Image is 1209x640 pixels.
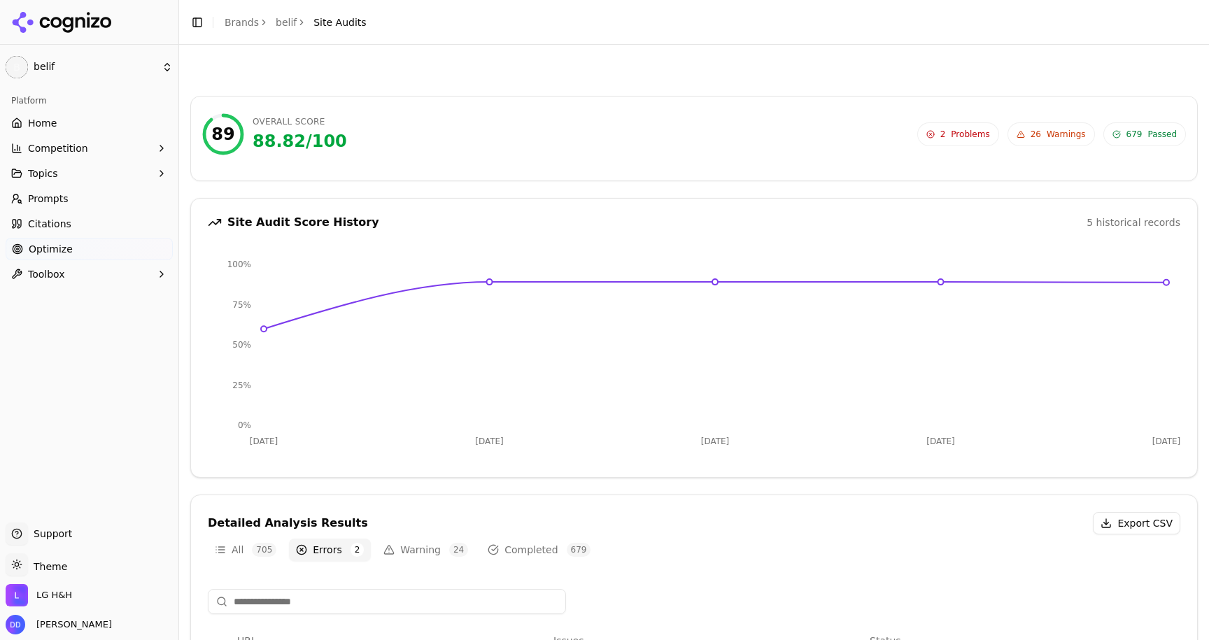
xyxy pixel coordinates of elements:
span: 2 [940,129,946,140]
tspan: 100% [227,259,251,269]
span: Passed [1147,129,1177,140]
span: belif [34,61,156,73]
tspan: [DATE] [250,436,278,446]
span: 24 [449,543,468,557]
span: Competition [28,141,88,155]
span: B [6,56,28,78]
button: Topics [6,162,173,185]
div: 5 historical records [1087,215,1180,229]
button: All705 [208,539,283,561]
span: [PERSON_NAME] [31,618,112,631]
button: Export CSV [1093,512,1180,534]
span: Site Audits [313,15,366,29]
tspan: 75% [232,300,251,310]
span: 705 [252,543,276,557]
span: Support [28,527,72,541]
span: Home [28,116,57,130]
button: Warning24 [376,539,475,561]
tspan: [DATE] [475,436,504,446]
span: 679 [1126,129,1143,140]
tspan: 25% [232,381,251,390]
span: Prompts [28,192,69,206]
div: Detailed Analysis Results [208,518,368,529]
tspan: 50% [232,340,251,350]
nav: breadcrumb [225,15,367,29]
button: Errors2 [289,539,371,561]
span: Optimize [29,242,73,256]
div: Site Audit Score History [208,215,379,229]
a: Home [6,112,173,134]
iframe: Intercom live chat [1161,571,1195,605]
button: Toolbox [6,263,173,285]
a: belif [276,15,297,29]
button: Competition [6,137,173,159]
tspan: [DATE] [701,436,730,446]
span: Warnings [1047,129,1086,140]
div: Overall Score [253,116,347,127]
tspan: [DATE] [926,436,955,446]
span: Theme [28,561,67,572]
a: Prompts [6,187,173,210]
button: Completed679 [481,539,598,561]
div: 88.82 / 100 [253,130,347,152]
img: LG H&H [6,584,28,606]
tspan: 0% [238,420,251,430]
span: Topics [28,166,58,180]
div: 89 [211,123,234,145]
span: Toolbox [28,267,65,281]
tspan: [DATE] [1152,436,1181,446]
a: Citations [6,213,173,235]
a: Brands [225,17,259,28]
span: 2 [351,543,365,557]
span: Citations [28,217,71,231]
span: LG H&H [36,589,72,602]
div: Platform [6,90,173,112]
a: Optimize [6,238,173,260]
button: Open organization switcher [6,584,72,606]
span: 26 [1031,129,1041,140]
span: Problems [951,129,989,140]
img: Dmitry Dobrenko [6,615,25,634]
span: 679 [567,543,591,557]
button: Open user button [6,615,112,634]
